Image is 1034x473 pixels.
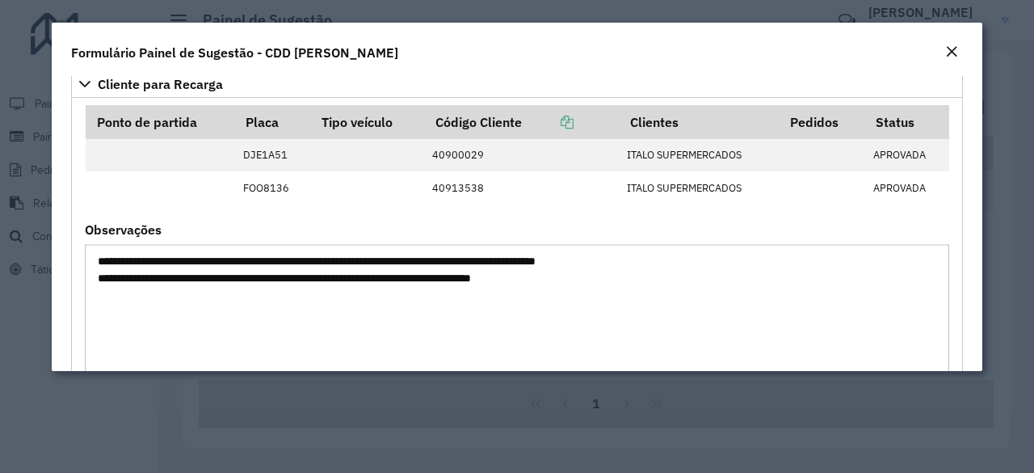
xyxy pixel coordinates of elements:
th: Status [864,105,949,139]
h4: Formulário Painel de Sugestão - CDD [PERSON_NAME] [71,43,398,62]
label: Observações [85,220,162,239]
button: Close [940,42,963,63]
th: Placa [234,105,311,139]
td: 40913538 [424,171,619,204]
th: Pedidos [779,105,864,139]
td: APROVADA [864,139,949,171]
th: Clientes [619,105,779,139]
td: 40900029 [424,139,619,171]
a: Cliente para Recarga [71,70,963,98]
span: Cliente para Recarga [98,78,223,91]
td: FOO8136 [234,171,311,204]
a: Copiar [522,114,574,130]
td: APROVADA [864,171,949,204]
td: ITALO SUPERMERCADOS [619,171,779,204]
td: DJE1A51 [234,139,311,171]
td: ITALO SUPERMERCADOS [619,139,779,171]
th: Tipo veículo [311,105,424,139]
th: Código Cliente [424,105,619,139]
th: Ponto de partida [86,105,235,139]
em: Fechar [945,45,958,58]
div: Cliente para Recarga [71,98,963,460]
